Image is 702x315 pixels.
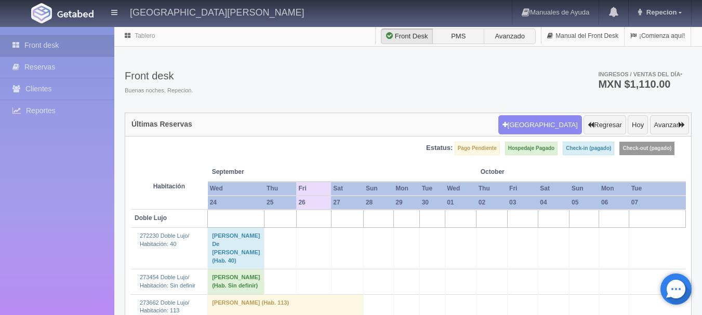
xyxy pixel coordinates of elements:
td: [PERSON_NAME] (Hab. Sin definir) [208,269,264,294]
th: Thu [476,182,507,196]
h4: [GEOGRAPHIC_DATA][PERSON_NAME] [130,5,304,18]
th: Fri [296,182,331,196]
th: 01 [445,196,476,210]
label: Pago Pendiente [455,142,500,155]
label: Check-in (pagado) [563,142,614,155]
span: Buenas noches, Repecion. [125,87,193,95]
th: 30 [420,196,445,210]
a: ¡Comienza aquí! [625,26,691,46]
button: [GEOGRAPHIC_DATA] [498,115,582,135]
button: Regresar [584,115,626,135]
label: Avanzado [484,29,536,44]
th: Wed [445,182,476,196]
th: Fri [507,182,538,196]
b: Doble Lujo [135,214,167,222]
td: [PERSON_NAME] De [PERSON_NAME] (Hab. 40) [208,228,264,269]
th: Sun [569,182,599,196]
th: 02 [476,196,507,210]
span: Ingresos / Ventas del día [598,71,682,77]
label: Check-out (pagado) [619,142,674,155]
h3: Front desk [125,70,193,81]
button: Avanzar [650,115,689,135]
a: Manual del Front Desk [541,26,624,46]
th: 27 [331,196,364,210]
span: September [212,168,293,176]
th: 03 [507,196,538,210]
th: Sat [538,182,569,196]
th: 07 [629,196,686,210]
th: 25 [264,196,296,210]
label: Hospedaje Pagado [505,142,558,155]
th: 24 [208,196,264,210]
h3: MXN $1,110.00 [598,79,682,89]
th: Wed [208,182,264,196]
a: 273662 Doble Lujo/Habitación: 113 [140,299,189,314]
th: 04 [538,196,569,210]
label: PMS [432,29,484,44]
h4: Últimas Reservas [131,120,192,128]
button: Hoy [628,115,648,135]
a: 273454 Doble Lujo/Habitación: Sin definir [140,274,195,289]
span: October [481,168,534,176]
th: 28 [364,196,393,210]
a: 272230 Doble Lujo/Habitación: 40 [140,232,189,247]
strong: Habitación [153,183,185,190]
span: Repecion [644,8,677,16]
th: Mon [393,182,419,196]
th: 06 [599,196,629,210]
th: Tue [629,182,686,196]
img: Getabed [31,3,52,23]
th: Sun [364,182,393,196]
th: Thu [264,182,296,196]
label: Front Desk [381,29,433,44]
th: 26 [296,196,331,210]
a: Tablero [135,32,155,39]
th: Sat [331,182,364,196]
th: Mon [599,182,629,196]
label: Estatus: [426,143,453,153]
th: 29 [393,196,419,210]
th: Tue [420,182,445,196]
th: 05 [569,196,599,210]
img: Getabed [57,10,94,18]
